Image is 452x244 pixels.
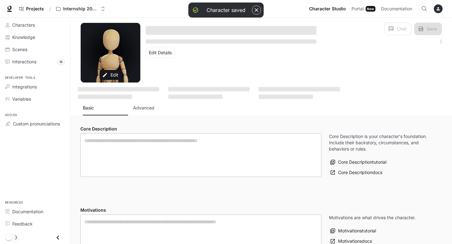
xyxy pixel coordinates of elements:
span: Feedback [12,220,33,227]
div: label [80,133,321,177]
button: Open character details dialog [146,23,316,38]
p: Core Description is your character's foundation. Include their backstory, circumstances, and beha... [329,133,434,152]
span: Documentation [381,5,412,13]
span: Interactions [12,58,36,65]
span: Character Studio [309,5,346,13]
span: Documentation [12,208,43,215]
button: Open Command Menu [418,3,431,15]
span: Projects [26,6,44,12]
span: Custom pronunciations [13,120,60,127]
a: Feedback [3,218,67,229]
span: Knowledge [12,34,35,40]
span: Integrations [12,83,37,90]
a: Variables [3,93,67,104]
span: Scenes [12,46,27,53]
a: Characters [3,19,67,30]
a: Custom pronunciations [3,118,67,129]
div: Avatar image [81,23,140,82]
a: Knowledge [3,32,67,43]
button: Edit [100,70,121,80]
a: Scenes [3,44,67,55]
span: Variables [12,96,31,102]
a: Documentation [3,206,67,217]
h4: Core Description [80,126,321,132]
a: PortalNew [349,3,378,15]
p: Internship 2025 CABO [63,6,98,12]
a: Integrations [3,81,67,92]
button: Edit Details [146,48,175,58]
a: Interactions [3,56,67,67]
button: Open character details dialog [146,38,316,45]
span: Characters [12,22,35,28]
span: Portal [352,5,363,13]
button: Core Descriptiontutorial [329,157,388,167]
a: Documentation [379,3,417,15]
a: Character Studio [307,3,348,15]
div: / [47,6,53,12]
button: Open workspace menu [53,3,108,15]
button: Open character avatar dialog [81,23,140,82]
p: Advanced [133,105,154,111]
p: Motivations are what drives the character. [329,215,416,221]
h4: Motivations [80,207,321,213]
button: Motivationstutorial [329,226,378,236]
span: Dark mode toggle [6,234,12,241]
p: Basic [83,105,94,111]
div: New [366,6,375,12]
a: Go to projects [16,3,47,15]
div: Character saved [207,6,245,14]
a: Core Descriptiondocs [329,167,384,178]
span: 15 [57,59,65,65]
button: Close drawer [51,231,65,244]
